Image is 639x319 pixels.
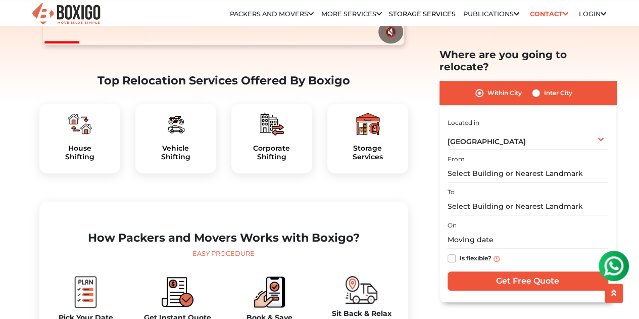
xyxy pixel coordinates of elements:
h5: Vehicle Shifting [143,144,208,161]
input: Moving date [448,231,608,249]
a: Packers and Movers [230,10,314,18]
a: HouseShifting [47,144,112,161]
h5: Storage Services [335,144,400,161]
input: Select Building or Nearest Landmark [448,165,608,183]
label: Inter City [544,87,572,99]
button: 🔇 [378,20,403,43]
h5: House Shifting [47,144,112,161]
input: Get Free Quote [448,271,608,291]
img: boxigo_packers_and_movers_plan [70,276,102,308]
a: More services [321,10,382,18]
label: Is flexible? [460,252,491,263]
a: Publications [463,10,519,18]
h5: Sit Back & Relax [323,309,400,318]
img: whatsapp-icon.svg [10,10,30,30]
img: boxigo_packers_and_movers_move [346,276,377,304]
a: Storage Services [389,10,456,18]
label: From [448,155,465,164]
img: boxigo_packers_and_movers_plan [356,112,380,136]
a: StorageServices [335,144,400,161]
img: Boxigo [31,2,102,26]
h5: Corporate Shifting [239,144,304,161]
a: Contact [526,6,571,22]
img: boxigo_packers_and_movers_plan [260,112,284,136]
label: On [448,221,457,230]
a: VehicleShifting [143,144,208,161]
a: Login [578,10,606,18]
button: scroll up [605,284,623,303]
img: boxigo_packers_and_movers_plan [68,112,92,136]
label: Located in [448,118,479,127]
a: CorporateShifting [239,144,304,161]
label: To [448,188,455,197]
input: Select Building or Nearest Landmark [448,198,608,215]
img: info [494,255,500,261]
div: Easy Procedure [47,249,400,259]
img: boxigo_packers_and_movers_plan [164,112,188,136]
img: boxigo_packers_and_movers_compare [162,276,193,308]
h2: Top Relocation Services Offered By Boxigo [39,74,408,87]
h2: Where are you going to relocate? [439,49,616,73]
img: boxigo_packers_and_movers_book [254,276,285,308]
label: Within City [487,87,522,99]
span: [GEOGRAPHIC_DATA] [448,137,526,146]
h2: How Packers and Movers Works with Boxigo? [47,231,400,245]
